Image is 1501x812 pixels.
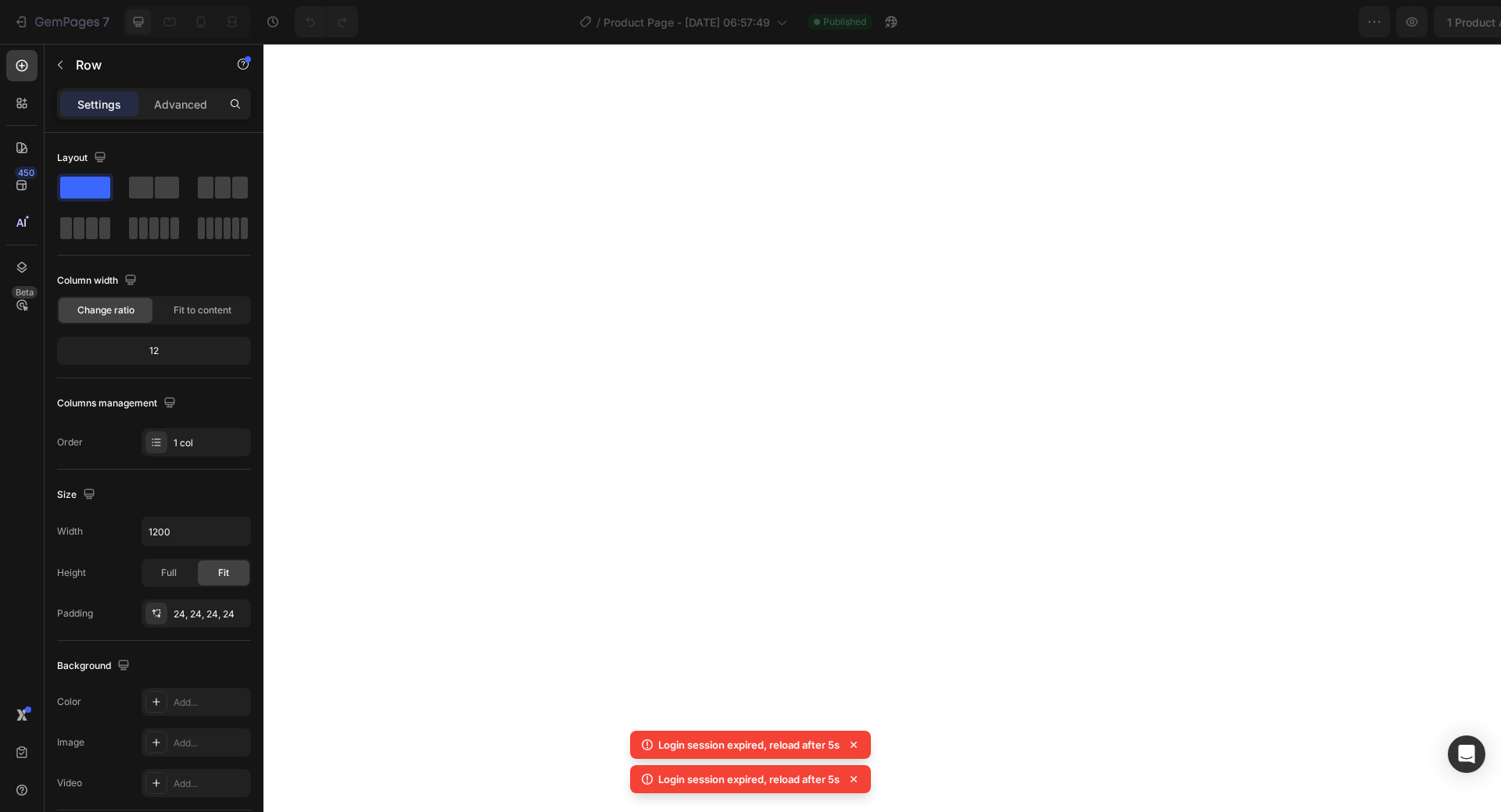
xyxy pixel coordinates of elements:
p: 7 [102,13,109,31]
div: Size [57,485,99,506]
div: Layout [57,148,109,169]
button: Save [1339,6,1391,38]
span: Product Page - [DATE] 06:57:49 [604,14,770,30]
div: Add... [174,696,247,710]
div: Add... [174,777,247,791]
span: Fit [218,566,229,580]
div: Column width [57,270,140,292]
div: Order [57,435,83,449]
button: 1 product assigned [1183,6,1333,38]
span: Full [161,566,177,580]
p: Login session expired, reload after 5s [658,737,840,753]
div: Height [57,566,86,580]
p: Row [76,55,209,74]
input: Auto [142,517,250,546]
span: Save [1352,16,1378,29]
div: Publish [1410,14,1449,30]
div: Color [57,695,81,709]
div: 450 [15,166,38,179]
div: Padding [57,606,93,621]
div: Video [57,776,82,790]
div: Image [57,735,84,749]
div: Columns management [57,393,179,414]
p: Settings [77,96,121,113]
span: Published [823,15,866,29]
div: Beta [12,286,38,299]
span: / [596,14,600,30]
div: Undo/Redo [295,6,358,38]
span: Change ratio [77,303,134,317]
p: Login session expired, reload after 5s [658,771,840,787]
div: Open Intercom Messenger [1448,735,1485,773]
div: Add... [174,736,247,750]
p: Advanced [154,96,207,113]
div: Background [57,656,133,677]
div: 24, 24, 24, 24 [174,607,247,621]
span: 1 product assigned [1196,14,1298,30]
button: 7 [6,6,116,38]
div: 1 col [174,436,247,450]
button: Publish [1397,6,1463,38]
div: Width [57,524,83,538]
iframe: Design area [263,44,1501,812]
span: Fit to content [174,303,231,317]
div: 12 [60,340,248,362]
